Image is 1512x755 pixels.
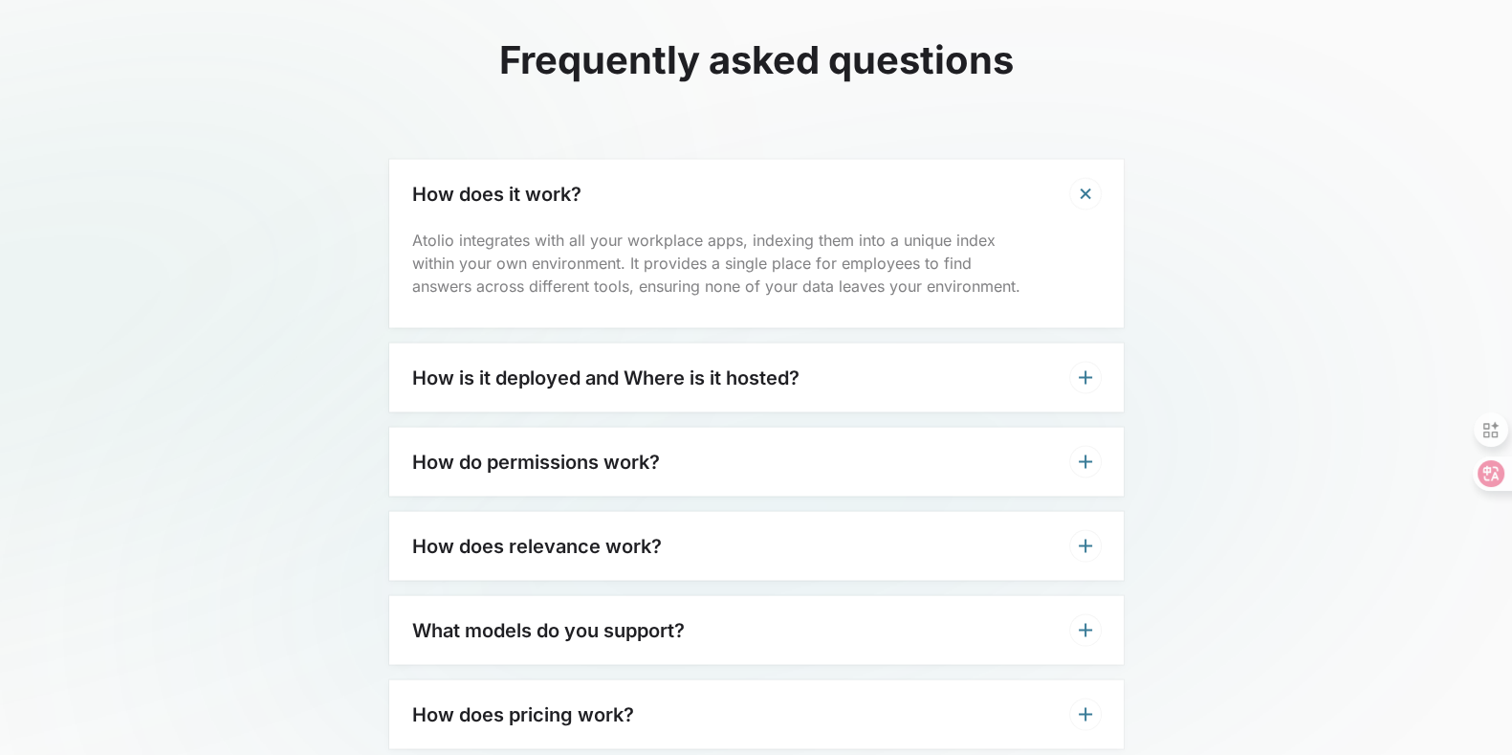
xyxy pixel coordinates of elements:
h3: How does relevance work? [412,535,662,558]
div: 聊天小工具 [1416,663,1512,755]
h3: How do permissions work? [412,451,660,474]
h3: How does pricing work? [412,703,634,726]
h3: How is it deployed and Where is it hosted? [412,366,800,389]
iframe: Chat Widget [1416,663,1512,755]
p: Atolio integrates with all your workplace apps, indexing them into a unique index within your own... [412,229,1101,298]
h3: What models do you support? [412,619,685,642]
h3: How does it work? [412,183,581,206]
h2: Frequently asked questions [389,37,1124,83]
